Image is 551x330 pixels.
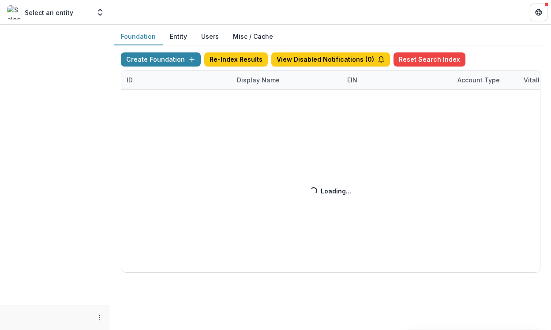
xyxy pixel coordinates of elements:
button: Misc / Cache [226,28,280,45]
button: Open entity switcher [94,4,106,21]
p: Select an entity [25,8,73,17]
button: Entity [163,28,194,45]
img: Select an entity [7,5,21,19]
button: More [94,312,105,323]
button: Foundation [114,28,163,45]
button: Get Help [530,4,547,21]
button: Users [194,28,226,45]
